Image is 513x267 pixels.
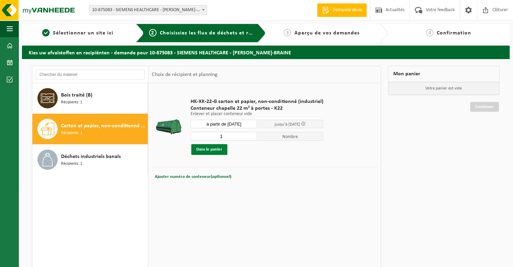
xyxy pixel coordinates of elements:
span: Conteneur chapelle 22 m³ à portes - K22 [191,105,323,112]
span: 1 [42,29,50,36]
button: Carton et papier, non-conditionné (industriel) Récipients: 1 [32,114,148,144]
span: Récipients: 1 [61,99,82,106]
button: Déchets industriels banals Récipients: 1 [32,144,148,175]
span: HK-XK-22-G carton et papier, non-conditionné (industriel) [191,98,323,105]
span: 10-875083 - SIEMENS HEALTHCARE - WAUTHIER BRAINE - WAUTHIER-BRAINE [89,5,207,15]
span: Carton et papier, non-conditionné (industriel) [61,122,146,130]
div: Choix de récipient et planning [148,66,221,83]
span: Déchets industriels banals [61,153,121,161]
span: 2 [149,29,156,36]
button: Dans le panier [191,144,227,155]
span: Aperçu de vos demandes [294,30,360,36]
a: Demande devis [317,3,367,17]
span: Demande devis [331,7,363,14]
button: Bois traité (B) Récipients: 1 [32,83,148,114]
h2: Kies uw afvalstoffen en recipiënten - demande pour 10-875083 - SIEMENS HEALTHCARE - [PERSON_NAME]... [22,46,510,59]
p: Enlever et placer conteneur vide [191,112,323,116]
p: Votre panier est vide [388,82,500,95]
span: Récipients: 1 [61,161,82,167]
button: Ajouter numéro de conteneur(optionnel) [154,172,232,182]
input: Chercher du matériel [36,70,145,80]
span: 4 [426,29,433,36]
span: Choisissiez les flux de déchets et récipients [160,30,272,36]
span: Ajouter numéro de conteneur(optionnel) [155,175,231,179]
span: Récipients: 1 [61,130,82,136]
span: Bois traité (B) [61,91,92,99]
a: Continuer [470,102,499,112]
span: Confirmation [437,30,471,36]
span: jusqu'à [DATE] [275,122,300,127]
input: Sélectionnez date [191,120,257,128]
span: Nombre [257,132,323,141]
div: Mon panier [388,66,500,82]
a: 1Sélectionner un site ici [25,29,131,37]
span: Sélectionner un site ici [53,30,113,36]
span: 3 [284,29,291,36]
